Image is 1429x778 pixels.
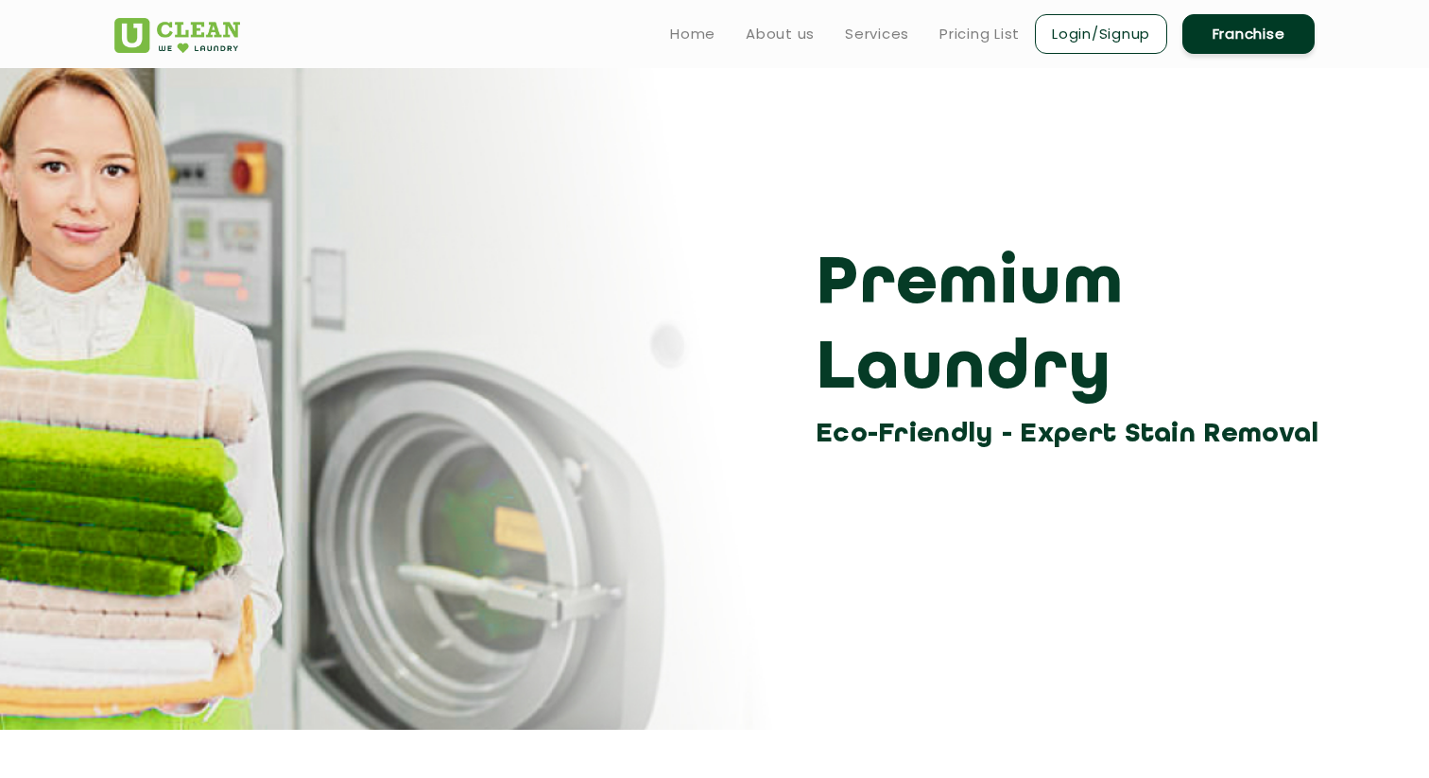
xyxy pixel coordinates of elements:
a: Login/Signup [1035,14,1167,54]
a: Pricing List [939,23,1020,45]
h3: Eco-Friendly - Expert Stain Removal [816,413,1329,456]
a: Franchise [1182,14,1315,54]
img: UClean Laundry and Dry Cleaning [114,18,240,53]
a: Home [670,23,715,45]
h3: Premium Laundry [816,243,1329,413]
a: Services [845,23,909,45]
a: About us [746,23,815,45]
